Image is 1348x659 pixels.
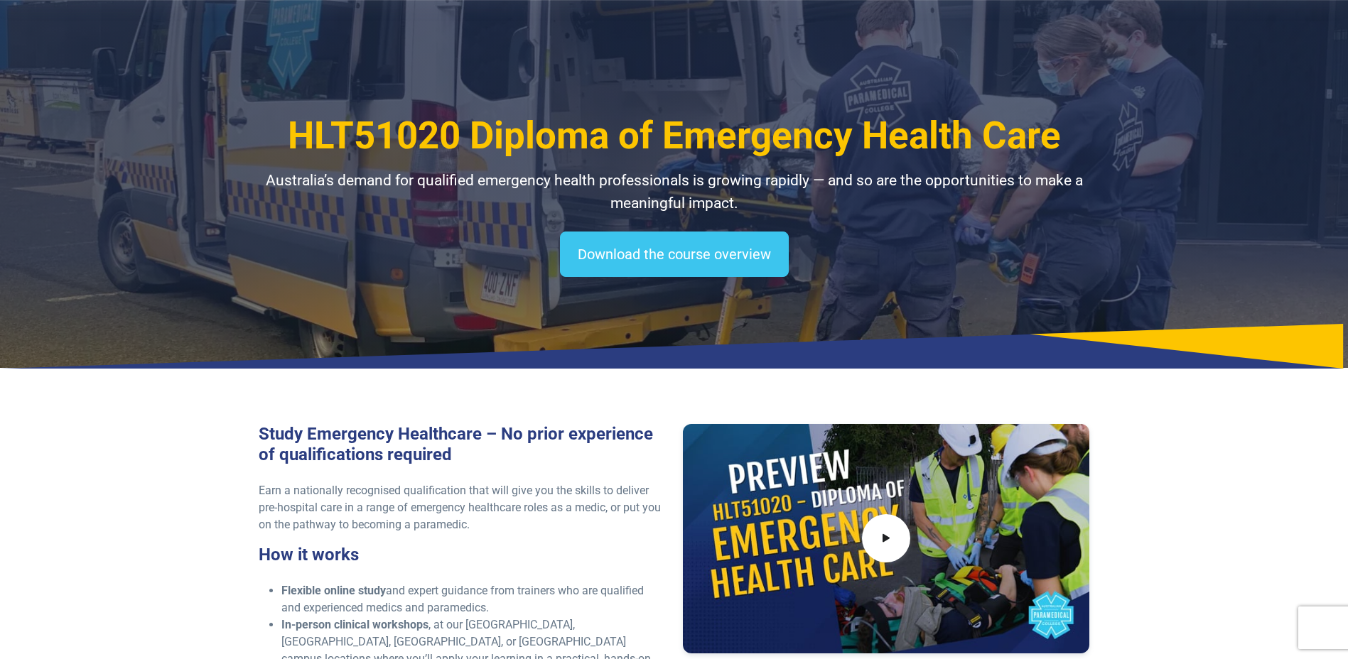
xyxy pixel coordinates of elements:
[281,618,428,631] strong: In-person clinical workshops
[281,584,386,597] strong: Flexible online study
[281,582,666,616] li: and expert guidance from trainers who are qualified and experienced medics and paramedics.
[259,170,1090,214] p: Australia’s demand for qualified emergency health professionals is growing rapidly — and so are t...
[288,114,1061,158] span: HLT51020 Diploma of Emergency Health Care
[259,482,666,533] p: Earn a nationally recognised qualification that will give you the skills to deliver pre-hospital ...
[259,545,666,565] h3: How it works
[560,232,789,277] a: Download the course overview
[259,424,666,465] h3: Study Emergency Healthcare – No prior experience of qualifications required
